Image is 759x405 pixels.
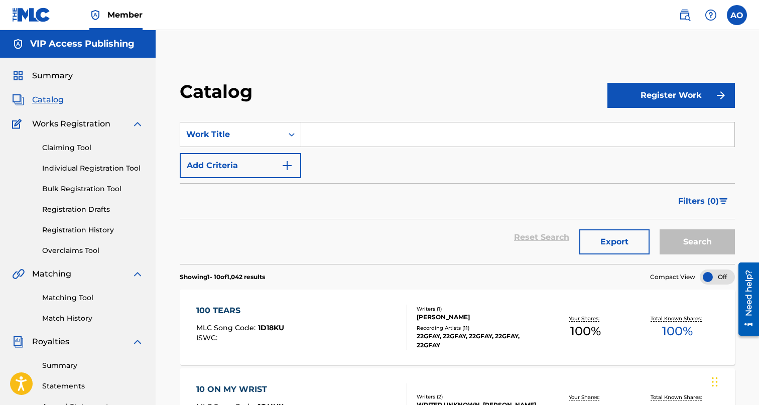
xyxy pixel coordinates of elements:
[12,94,64,106] a: CatalogCatalog
[417,313,539,322] div: [PERSON_NAME]
[107,9,143,21] span: Member
[180,122,735,264] form: Search Form
[196,323,258,332] span: MLC Song Code :
[32,268,71,280] span: Matching
[569,315,602,322] p: Your Shares:
[607,83,735,108] button: Register Work
[672,189,735,214] button: Filters (0)
[180,290,735,365] a: 100 TEARSMLC Song Code:1D18KUISWC:Writers (1)[PERSON_NAME]Recording Artists (11)22GFAY, 22GFAY, 2...
[42,293,144,303] a: Matching Tool
[651,315,704,322] p: Total Known Shares:
[570,322,601,340] span: 100 %
[196,305,284,317] div: 100 TEARS
[258,323,284,332] span: 1D18KU
[30,38,135,50] h5: VIP Access Publishing
[12,118,25,130] img: Works Registration
[42,313,144,324] a: Match History
[89,9,101,21] img: Top Rightsholder
[569,393,602,401] p: Your Shares:
[180,153,301,178] button: Add Criteria
[650,273,695,282] span: Compact View
[417,324,539,332] div: Recording Artists ( 11 )
[180,273,265,282] p: Showing 1 - 10 of 1,042 results
[417,393,539,400] div: Writers ( 2 )
[32,94,64,106] span: Catalog
[715,89,727,101] img: f7272a7cc735f4ea7f67.svg
[675,5,695,25] a: Public Search
[42,163,144,174] a: Individual Registration Tool
[12,94,24,106] img: Catalog
[12,336,24,348] img: Royalties
[42,184,144,194] a: Bulk Registration Tool
[32,70,73,82] span: Summary
[705,9,717,21] img: help
[281,160,293,172] img: 9d2ae6d4665cec9f34b9.svg
[12,70,73,82] a: SummarySummary
[196,383,284,395] div: 10 ON MY WRIST
[132,336,144,348] img: expand
[42,245,144,256] a: Overclaims Tool
[180,80,258,103] h2: Catalog
[42,204,144,215] a: Registration Drafts
[579,229,650,254] button: Export
[731,257,759,340] iframe: Resource Center
[719,198,728,204] img: filter
[679,9,691,21] img: search
[32,118,110,130] span: Works Registration
[186,128,277,141] div: Work Title
[12,70,24,82] img: Summary
[709,357,759,405] iframe: Chat Widget
[651,393,704,401] p: Total Known Shares:
[42,143,144,153] a: Claiming Tool
[42,225,144,235] a: Registration History
[712,367,718,397] div: Drag
[662,322,693,340] span: 100 %
[132,118,144,130] img: expand
[42,360,144,371] a: Summary
[32,336,69,348] span: Royalties
[417,332,539,350] div: 22GFAY, 22GFAY, 22GFAY, 22GFAY, 22GFAY
[12,268,25,280] img: Matching
[132,268,144,280] img: expand
[701,5,721,25] div: Help
[196,333,220,342] span: ISWC :
[678,195,719,207] span: Filters ( 0 )
[417,305,539,313] div: Writers ( 1 )
[42,381,144,391] a: Statements
[12,38,24,50] img: Accounts
[12,8,51,22] img: MLC Logo
[727,5,747,25] div: User Menu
